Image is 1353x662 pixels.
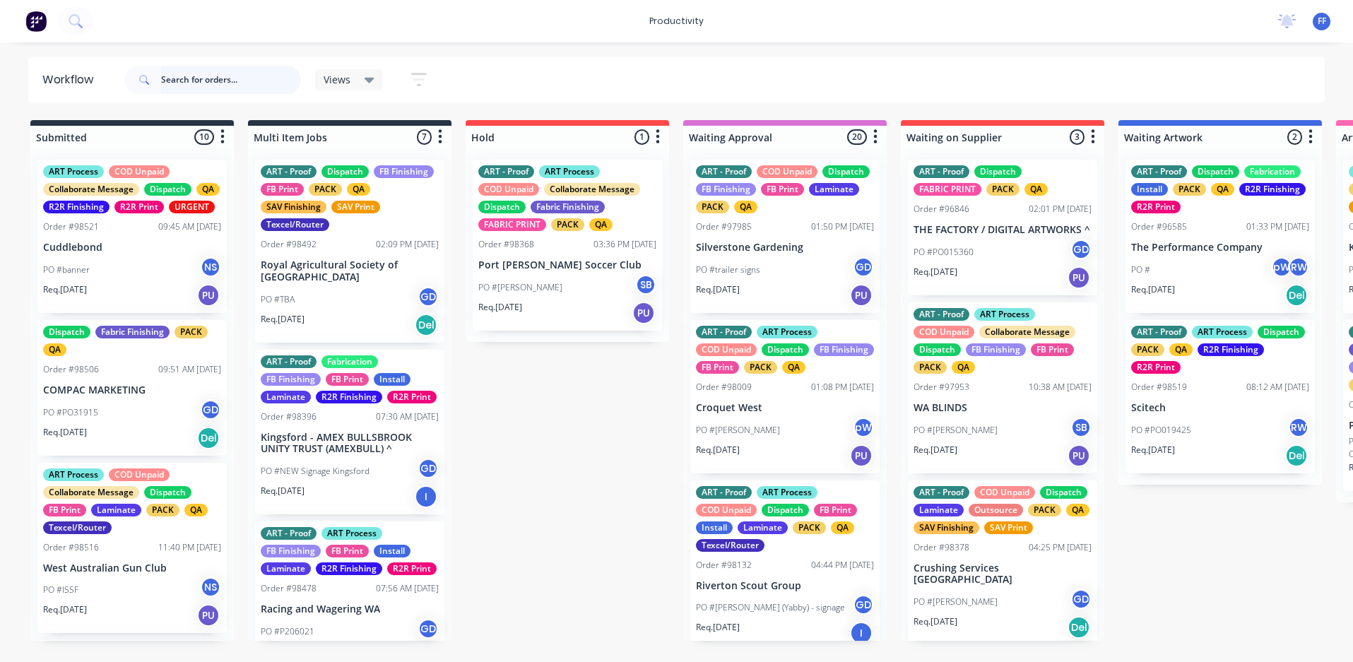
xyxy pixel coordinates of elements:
[809,183,859,196] div: Laminate
[696,242,874,254] p: Silverstone Gardening
[418,618,439,639] div: GD
[197,284,220,307] div: PU
[374,373,410,386] div: Install
[593,238,656,251] div: 03:36 PM [DATE]
[853,594,874,615] div: GD
[1131,326,1187,338] div: ART - Proof
[1211,183,1234,196] div: QA
[161,66,301,94] input: Search for orders...
[952,361,975,374] div: QA
[914,504,964,516] div: Laminate
[914,615,957,628] p: Req. [DATE]
[966,343,1026,356] div: FB Finishing
[696,621,740,634] p: Req. [DATE]
[43,426,87,439] p: Req. [DATE]
[376,582,439,595] div: 07:56 AM [DATE]
[696,521,733,534] div: Install
[261,238,317,251] div: Order #98492
[1029,203,1092,215] div: 02:01 PM [DATE]
[261,218,329,231] div: Texcel/Router
[43,521,112,534] div: Texcel/Router
[544,183,640,196] div: Collaborate Message
[37,463,227,634] div: ART ProcessCOD UnpaidCollaborate MessageDispatchFB PrintLaminatePACKQATexcel/RouterOrder #9851611...
[261,562,311,575] div: Laminate
[1066,504,1089,516] div: QA
[831,521,854,534] div: QA
[200,256,221,278] div: NS
[43,504,86,516] div: FB Print
[1040,486,1087,499] div: Dispatch
[418,286,439,307] div: GD
[850,622,873,644] div: I
[43,468,104,481] div: ART Process
[415,485,437,508] div: I
[696,283,740,296] p: Req. [DATE]
[734,201,757,213] div: QA
[1131,424,1191,437] p: PO #PO019425
[1131,242,1309,254] p: The Performance Company
[261,527,317,540] div: ART - Proof
[1131,444,1175,456] p: Req. [DATE]
[974,308,1035,321] div: ART Process
[144,183,191,196] div: Dispatch
[914,361,947,374] div: PACK
[551,218,584,231] div: PACK
[331,201,380,213] div: SAV Print
[321,527,382,540] div: ART Process
[1131,183,1168,196] div: Install
[1131,402,1309,414] p: Scitech
[696,201,729,213] div: PACK
[1068,616,1090,639] div: Del
[696,264,760,276] p: PO #trailer signs
[908,302,1097,473] div: ART - ProofART ProcessCOD UnpaidCollaborate MessageDispatchFB FinishingFB PrintPACKQAOrder #97953...
[261,625,314,638] p: PO #P206021
[109,468,170,481] div: COD Unpaid
[1131,264,1150,276] p: PO #
[853,417,874,438] div: pW
[1131,343,1164,356] div: PACK
[415,314,437,336] div: Del
[200,577,221,598] div: NS
[914,596,998,608] p: PO #[PERSON_NAME]
[1131,381,1187,394] div: Order #98519
[979,326,1075,338] div: Collaborate Message
[1192,326,1253,338] div: ART Process
[324,72,350,87] span: Views
[696,424,780,437] p: PO #[PERSON_NAME]
[914,541,969,554] div: Order #98378
[43,486,139,499] div: Collaborate Message
[811,220,874,233] div: 01:50 PM [DATE]
[43,584,78,596] p: PO #ISSF
[974,486,1035,499] div: COD Unpaid
[1246,381,1309,394] div: 08:12 AM [DATE]
[814,504,857,516] div: FB Print
[261,165,317,178] div: ART - Proof
[261,313,305,326] p: Req. [DATE]
[1070,589,1092,610] div: GD
[914,402,1092,414] p: WA BLINDS
[1198,343,1264,356] div: R2R Finishing
[1288,256,1309,278] div: RW
[814,343,874,356] div: FB Finishing
[175,326,208,338] div: PACK
[255,350,444,515] div: ART - ProofFabricationFB FinishingFB PrintInstallLaminateR2R FinishingR2R PrintOrder #9839607:30 ...
[811,559,874,572] div: 04:44 PM [DATE]
[853,256,874,278] div: GD
[984,521,1033,534] div: SAV Print
[261,410,317,423] div: Order #98396
[261,259,439,283] p: Royal Agricultural Society of [GEOGRAPHIC_DATA]
[914,203,969,215] div: Order #96846
[158,541,221,554] div: 11:40 PM [DATE]
[782,361,805,374] div: QA
[144,486,191,499] div: Dispatch
[757,165,817,178] div: COD Unpaid
[261,485,305,497] p: Req. [DATE]
[184,504,208,516] div: QA
[1068,266,1090,289] div: PU
[42,71,100,88] div: Workflow
[635,274,656,295] div: SB
[744,361,777,374] div: PACK
[478,165,534,178] div: ART - Proof
[914,343,961,356] div: Dispatch
[478,259,656,271] p: Port [PERSON_NAME] Soccer Club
